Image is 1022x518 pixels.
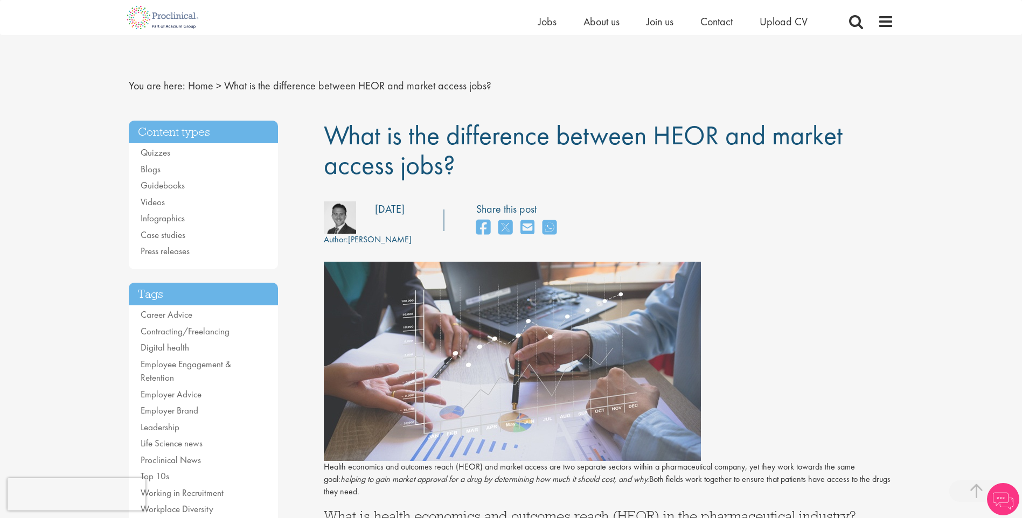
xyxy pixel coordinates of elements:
[8,478,145,510] iframe: reCAPTCHA
[324,262,701,461] img: recruitment%2520blog%2520numhom-1%5B1%5D.jpg
[340,473,649,485] i: helping to gain market approval for a drug by determining how much it should cost, and why.
[141,212,185,224] a: Infographics
[141,454,201,466] a: Proclinical News
[188,79,213,93] a: breadcrumb link
[141,341,189,353] a: Digital health
[141,404,198,416] a: Employer Brand
[987,483,1019,515] img: Chatbot
[476,216,490,240] a: share on facebook
[141,163,161,175] a: Blogs
[224,79,491,93] span: What is the difference between HEOR and market access jobs?
[543,216,557,240] a: share on whats app
[129,283,279,306] h3: Tags
[520,216,534,240] a: share on email
[476,201,562,217] label: Share this post
[498,216,512,240] a: share on twitter
[141,487,224,499] a: Working in Recruitment
[141,229,185,241] a: Case studies
[216,79,221,93] span: >
[141,325,230,337] a: Contracting/Freelancing
[700,15,733,29] a: Contact
[646,15,673,29] a: Join us
[141,179,185,191] a: Guidebooks
[324,461,894,498] p: Health economics and outcomes reach (HEOR) and market access are two separate sectors within a ph...
[141,146,170,158] a: Quizzes
[141,245,190,257] a: Press releases
[324,118,843,182] span: What is the difference between HEOR and market access jobs?
[760,15,808,29] a: Upload CV
[324,201,356,234] img: b595f24c-d97e-4536-eeaf-08d5db7ba96c
[129,121,279,144] h3: Content types
[141,437,203,449] a: Life Science news
[141,388,201,400] a: Employer Advice
[141,196,165,208] a: Videos
[141,503,213,515] a: Workplace Diversity
[324,234,348,245] span: Author:
[141,421,179,433] a: Leadership
[324,234,412,246] div: [PERSON_NAME]
[141,358,231,384] a: Employee Engagement & Retention
[375,201,405,217] div: [DATE]
[141,470,169,482] a: Top 10s
[141,309,192,320] a: Career Advice
[538,15,557,29] a: Jobs
[129,79,185,93] span: You are here:
[583,15,620,29] a: About us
